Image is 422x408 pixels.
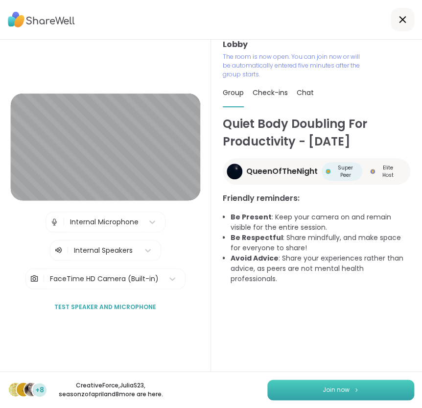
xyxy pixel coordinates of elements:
span: QueenOfTheNight [246,166,318,177]
li: : Share your experiences rather than advice, as peers are not mental health professionals. [231,253,410,284]
img: ShareWell Logo [8,8,75,31]
b: Avoid Advice [231,253,279,263]
img: Elite Host [370,169,375,174]
h3: Lobby [223,39,410,50]
img: Camera [30,269,39,288]
span: Join now [323,385,350,394]
b: Be Respectful [231,233,283,242]
span: Check-ins [253,88,288,97]
span: Group [223,88,244,97]
div: Internal Microphone [70,217,139,227]
a: QueenOfTheNightQueenOfTheNightSuper PeerSuper PeerElite HostElite Host [223,158,410,185]
button: Join now [267,380,414,400]
img: Super Peer [326,169,330,174]
span: J [22,383,26,396]
li: : Keep your camera on and remain visible for the entire session. [231,212,410,233]
li: : Share mindfully, and make space for everyone to share! [231,233,410,253]
span: Elite Host [377,164,399,179]
span: | [67,244,69,256]
h3: Friendly reminders: [223,192,410,204]
span: Test speaker and microphone [54,303,156,312]
div: FaceTime HD Camera (Built-in) [50,274,159,284]
img: ShareWell Logomark [353,387,359,392]
p: The room is now open. You can join now or will be automatically entered five minutes after the gr... [223,52,364,79]
span: Super Peer [332,164,358,179]
span: | [63,212,65,232]
img: CreativeForce [9,383,23,396]
img: seasonzofapril [24,383,38,396]
img: Microphone [50,212,59,232]
span: +8 [35,385,44,395]
span: Chat [297,88,314,97]
h1: Quiet Body Doubling For Productivity - [DATE] [223,115,410,150]
img: QueenOfTheNight [227,164,242,179]
b: Be Present [231,212,272,222]
span: | [43,269,45,288]
p: CreativeForce , JuliaS23 , seasonzofapril and 8 more are here. [56,381,165,399]
button: Test speaker and microphone [50,297,160,317]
